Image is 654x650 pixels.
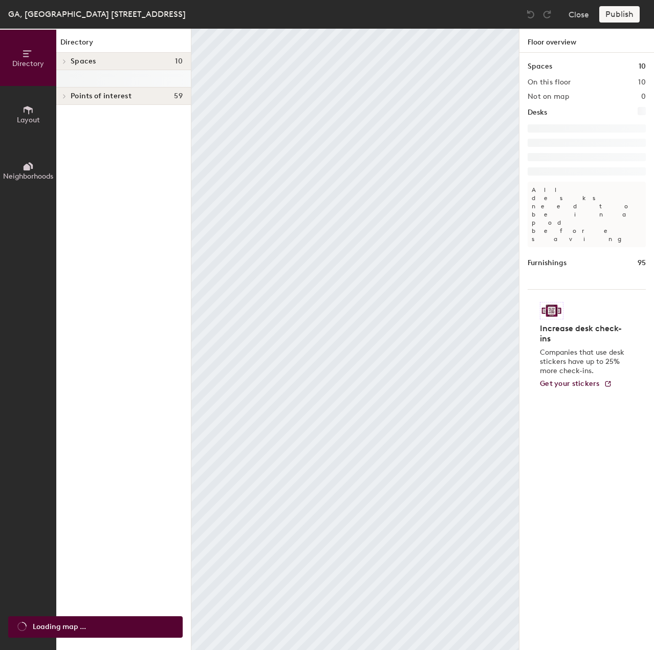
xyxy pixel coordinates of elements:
span: Neighborhoods [3,172,53,181]
span: Get your stickers [540,379,600,388]
p: Companies that use desk stickers have up to 25% more check-ins. [540,348,627,376]
h1: 10 [639,61,646,72]
span: Points of interest [71,92,132,100]
span: 10 [175,57,183,66]
img: Undo [526,9,536,19]
h1: 95 [638,257,646,269]
button: Close [569,6,589,23]
span: Loading map ... [33,621,86,633]
h1: Spaces [528,61,552,72]
span: Layout [17,116,40,124]
h1: Floor overview [519,29,654,53]
h2: Not on map [528,93,569,101]
h1: Furnishings [528,257,566,269]
img: Sticker logo [540,302,563,319]
h1: Desks [528,107,547,118]
canvas: Map [191,29,519,650]
span: 59 [174,92,183,100]
h4: Increase desk check-ins [540,323,627,344]
img: Redo [542,9,552,19]
h1: Directory [56,37,191,53]
div: GA, [GEOGRAPHIC_DATA] [STREET_ADDRESS] [8,8,186,20]
span: Directory [12,59,44,68]
a: Get your stickers [540,380,612,388]
p: All desks need to be in a pod before saving [528,182,646,247]
span: Spaces [71,57,96,66]
h2: 0 [641,93,646,101]
h2: On this floor [528,78,571,86]
h2: 10 [638,78,646,86]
